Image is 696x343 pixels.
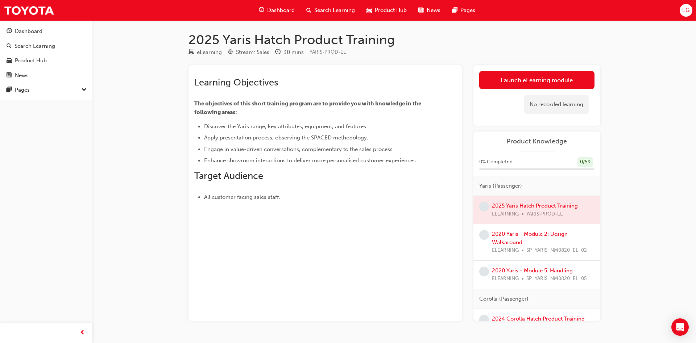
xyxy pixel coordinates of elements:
div: 30 mins [283,48,304,57]
button: Pages [3,83,90,97]
span: Discover the Yaris range, key attributes, equipment, and features. [204,123,368,130]
span: prev-icon [80,329,85,338]
span: Pages [460,6,475,14]
span: The objectives of this short training program are to provide you with knowledge in the following ... [194,100,422,116]
span: ELEARNING [492,246,519,255]
div: Stream [228,48,269,57]
span: Learning resource code [310,49,346,55]
div: eLearning [197,48,222,57]
span: car-icon [7,58,12,64]
span: Search Learning [314,6,355,14]
div: Product Hub [15,57,47,65]
span: pages-icon [7,87,12,93]
div: Stream: Sales [236,48,269,57]
span: SP_YARIS_NM0820_EL_02 [526,246,587,255]
a: Product Knowledge [479,137,594,146]
span: Engage in value-driven conversations, complementary to the sales process. [204,146,394,152]
span: Enhance showroom interactions to deliver more personalised customer experiences. [204,157,417,164]
a: 2020 Yaris - Module 2: Design Walkaround [492,231,568,246]
div: No recorded learning [524,95,589,114]
a: News [3,69,90,82]
span: Corolla (Passenger) [479,295,529,303]
div: 0 / 59 [577,157,593,167]
span: pages-icon [452,6,457,15]
span: down-icon [82,85,87,95]
a: Launch eLearning module [479,71,594,89]
a: guage-iconDashboard [253,3,301,18]
h1: 2025 Yaris Hatch Product Training [188,32,600,48]
div: Duration [275,48,304,57]
span: Dashboard [267,6,295,14]
span: learningRecordVerb_NONE-icon [479,202,489,212]
span: search-icon [306,6,311,15]
div: News [15,71,29,80]
a: Search Learning [3,39,90,53]
span: All customer facing sales staff. [204,194,280,200]
span: ELEARNING [492,275,519,283]
a: car-iconProduct Hub [361,3,413,18]
span: EG [682,6,689,14]
button: EG [680,4,692,17]
img: Trak [4,2,54,18]
div: Search Learning [14,42,55,50]
span: guage-icon [7,28,12,35]
span: car-icon [366,6,372,15]
span: Learning Objectives [194,77,278,88]
div: Type [188,48,222,57]
span: News [427,6,440,14]
a: news-iconNews [413,3,446,18]
span: Product Hub [375,6,407,14]
span: guage-icon [259,6,264,15]
a: Dashboard [3,25,90,38]
a: 2024 Corolla Hatch Product Training [492,315,585,322]
span: news-icon [7,72,12,79]
span: 0 % Completed [479,158,513,166]
span: SP_YARIS_NM0820_EL_05 [526,275,587,283]
span: Yaris (Passenger) [479,182,522,190]
a: pages-iconPages [446,3,481,18]
a: 2020 Yaris - Module 5: Handling [492,267,573,274]
span: Target Audience [194,170,263,181]
span: news-icon [418,6,424,15]
span: learningRecordVerb_NONE-icon [479,267,489,276]
span: learningResourceType_ELEARNING-icon [188,49,194,56]
span: target-icon [228,49,233,56]
a: Product Hub [3,54,90,67]
button: DashboardSearch LearningProduct HubNews [3,23,90,83]
span: learningRecordVerb_NONE-icon [479,230,489,240]
div: Pages [15,86,30,94]
span: clock-icon [275,49,281,56]
a: search-iconSearch Learning [301,3,361,18]
div: Dashboard [15,27,42,35]
div: Open Intercom Messenger [671,318,689,336]
span: search-icon [7,43,12,50]
span: learningRecordVerb_NONE-icon [479,315,489,325]
span: Apply presentation process, observing the SPACED methodology. [204,134,368,141]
